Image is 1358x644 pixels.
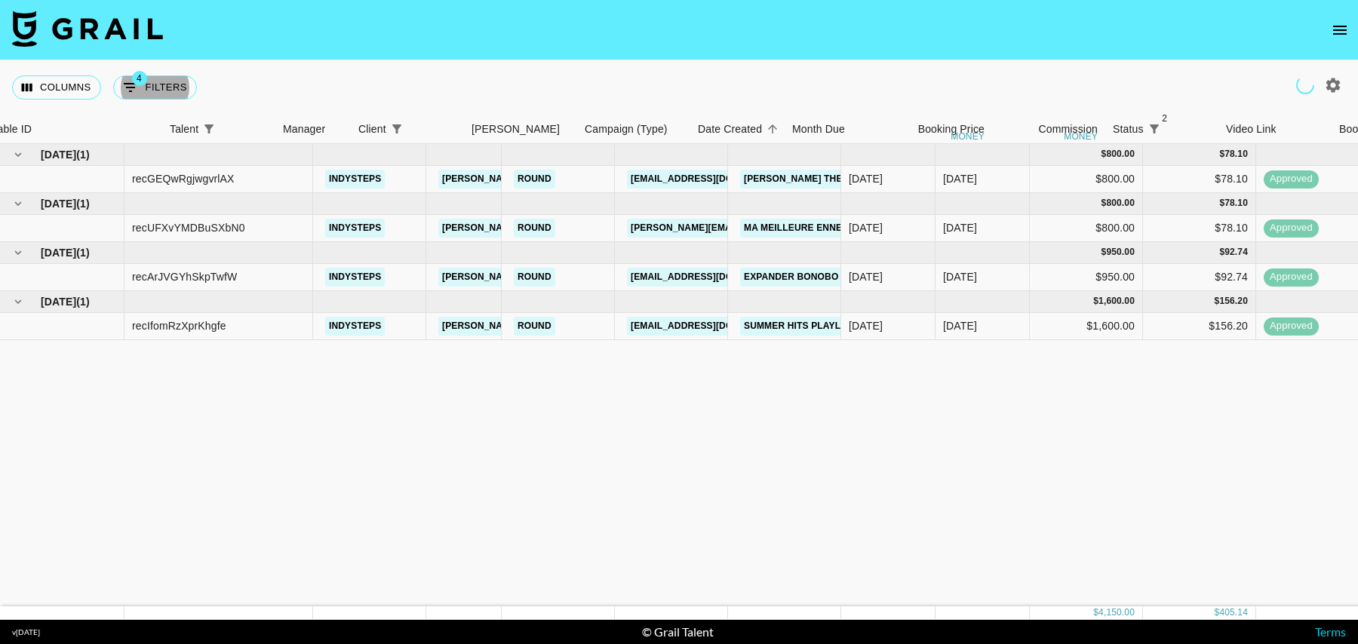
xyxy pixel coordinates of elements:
[325,268,385,287] a: indysteps
[514,219,555,238] a: Round
[740,268,842,287] a: Expander Bonobo
[132,71,147,86] span: 4
[918,115,985,144] div: Booking Price
[407,118,429,140] button: Sort
[438,170,684,189] a: [PERSON_NAME][EMAIL_ADDRESS][DOMAIN_NAME]
[1224,148,1248,161] div: 78.10
[1264,221,1319,235] span: approved
[170,115,198,144] div: Talent
[514,317,555,336] a: Round
[1144,118,1165,140] div: 2 active filters
[12,627,40,637] div: v [DATE]
[1101,246,1107,259] div: $
[1064,132,1098,141] div: money
[690,115,785,144] div: Date Created
[951,132,985,141] div: money
[514,268,555,287] a: Round
[472,115,560,144] div: [PERSON_NAME]
[113,75,197,100] button: Show filters
[1226,115,1277,144] div: Video Link
[943,171,977,186] div: Dec '24
[1315,624,1346,639] a: Terms
[1038,115,1098,144] div: Commission
[12,75,101,100] button: Select columns
[8,291,29,312] button: hide children
[41,294,76,309] span: [DATE]
[1165,118,1186,140] button: Sort
[1106,246,1135,259] div: 950.00
[1143,313,1256,340] div: $156.20
[1030,313,1143,340] div: $1,600.00
[198,118,220,140] button: Show filters
[41,147,76,162] span: [DATE]
[1264,172,1319,186] span: approved
[1106,197,1135,210] div: 800.00
[1030,215,1143,242] div: $800.00
[76,196,90,211] span: ( 1 )
[351,115,464,144] div: Client
[849,171,883,186] div: 04/12/2024
[386,118,407,140] div: 1 active filter
[162,115,275,144] div: Talent
[1215,606,1220,619] div: $
[1143,166,1256,193] div: $78.10
[943,269,977,284] div: Apr '25
[1215,295,1220,308] div: $
[1144,118,1165,140] button: Show filters
[220,118,241,140] button: Sort
[1030,264,1143,291] div: $950.00
[41,245,76,260] span: [DATE]
[1030,166,1143,193] div: $800.00
[1224,246,1248,259] div: 92.74
[792,115,845,144] div: Month Due
[740,170,982,189] a: [PERSON_NAME] THE DAYS NOTION REMIX NOTION
[740,317,859,336] a: Summer Hits Playlist
[1325,15,1355,45] button: open drawer
[740,219,917,238] a: Ma Meilleure Ennemie - Stromae
[698,115,762,144] div: Date Created
[1093,295,1098,308] div: $
[12,11,163,47] img: Grail Talent
[627,219,873,238] a: [PERSON_NAME][EMAIL_ADDRESS][DOMAIN_NAME]
[132,269,237,284] div: recArJVGYhSkpTwfW
[1264,319,1319,333] span: approved
[1143,264,1256,291] div: $92.74
[514,170,555,189] a: Round
[1219,246,1224,259] div: $
[849,318,883,333] div: 02/06/2025
[1105,115,1218,144] div: Status
[627,317,796,336] a: [EMAIL_ADDRESS][DOMAIN_NAME]
[1219,606,1248,619] div: 405.14
[438,219,684,238] a: [PERSON_NAME][EMAIL_ADDRESS][DOMAIN_NAME]
[8,242,29,263] button: hide children
[627,268,796,287] a: [EMAIL_ADDRESS][DOMAIN_NAME]
[325,219,385,238] a: indysteps
[1218,115,1332,144] div: Video Link
[132,220,245,235] div: recUFXvYMDBuSXbN0
[1264,270,1319,284] span: approved
[1098,606,1135,619] div: 4,150.00
[283,115,325,144] div: Manager
[438,317,684,336] a: [PERSON_NAME][EMAIL_ADDRESS][DOMAIN_NAME]
[943,220,977,235] div: Jan '25
[325,170,385,189] a: indysteps
[1106,148,1135,161] div: 800.00
[762,118,783,140] button: Sort
[943,318,977,333] div: Jun '25
[1101,148,1107,161] div: $
[358,115,386,144] div: Client
[275,115,351,144] div: Manager
[132,318,226,333] div: recIfomRzXprKhgfe
[1093,606,1098,619] div: $
[41,196,76,211] span: [DATE]
[1143,215,1256,242] div: $78.10
[76,147,90,162] span: ( 1 )
[1157,111,1172,126] span: 2
[1113,115,1144,144] div: Status
[76,245,90,260] span: ( 1 )
[1224,197,1248,210] div: 78.10
[76,294,90,309] span: ( 1 )
[642,624,714,639] div: © Grail Talent
[438,268,684,287] a: [PERSON_NAME][EMAIL_ADDRESS][DOMAIN_NAME]
[132,171,235,186] div: recGEQwRgjwgvrlAX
